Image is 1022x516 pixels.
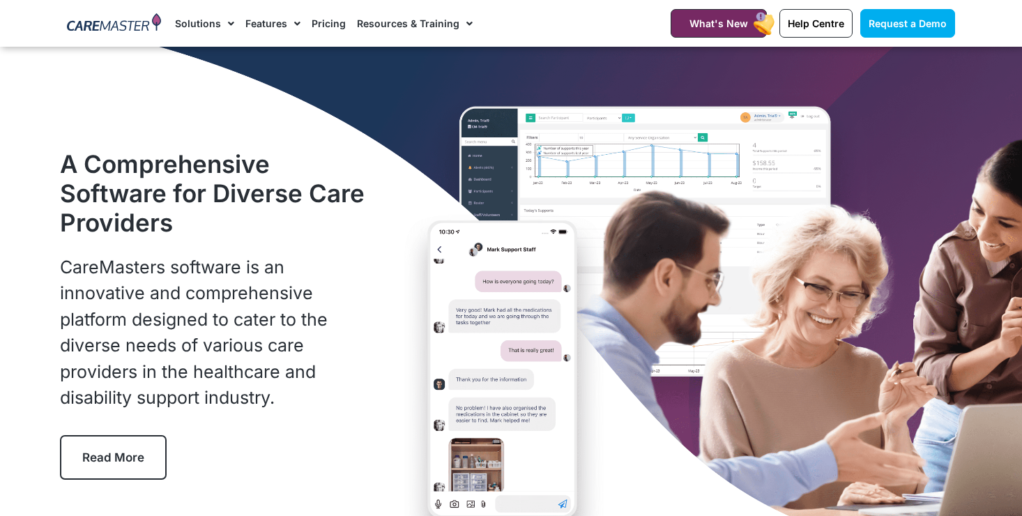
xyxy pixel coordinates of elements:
[60,149,374,237] h1: A Comprehensive Software for Diverse Care Providers
[60,435,167,480] a: Read More
[779,9,853,38] a: Help Centre
[82,450,144,464] span: Read More
[869,17,947,29] span: Request a Demo
[67,13,161,34] img: CareMaster Logo
[671,9,767,38] a: What's New
[860,9,955,38] a: Request a Demo
[788,17,844,29] span: Help Centre
[689,17,748,29] span: What's New
[60,255,374,411] p: CareMasters software is an innovative and comprehensive platform designed to cater to the diverse...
